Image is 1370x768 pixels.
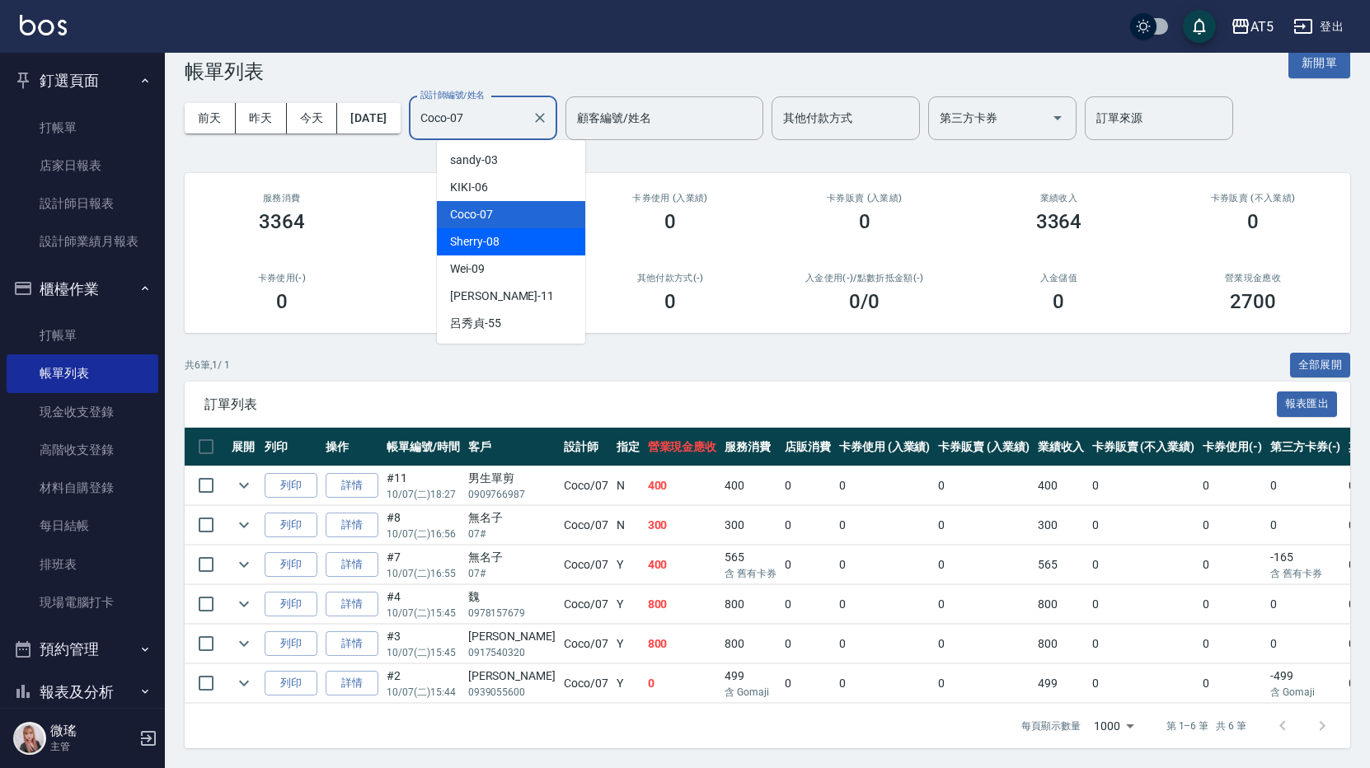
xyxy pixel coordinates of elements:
button: 新開單 [1288,48,1350,78]
button: 今天 [287,103,338,133]
span: Wei -09 [450,260,485,278]
h2: 第三方卡券(-) [399,273,554,283]
td: Y [612,625,644,663]
h3: 0 [1247,210,1259,233]
button: expand row [232,513,256,537]
td: 800 [720,585,781,624]
th: 營業現金應收 [644,428,721,466]
h2: 卡券使用(-) [204,273,359,283]
td: 800 [720,625,781,663]
a: 詳情 [326,671,378,696]
th: 設計師 [560,428,612,466]
h2: 業績收入 [982,193,1137,204]
td: 300 [1034,506,1088,545]
button: 列印 [265,552,317,578]
th: 卡券販賣 (入業績) [934,428,1034,466]
td: 0 [644,664,721,703]
button: save [1183,10,1216,43]
td: #3 [382,625,464,663]
td: #7 [382,546,464,584]
p: 10/07 (二) 16:56 [387,527,460,541]
td: 0 [835,546,935,584]
td: 0 [1266,506,1345,545]
th: 客戶 [464,428,560,466]
h3: 0 [664,210,676,233]
th: 卡券使用 (入業績) [835,428,935,466]
div: 無名子 [468,549,556,566]
a: 詳情 [326,513,378,538]
p: 10/07 (二) 15:44 [387,685,460,700]
a: 現場電腦打卡 [7,583,158,621]
td: Coco /07 [560,466,612,505]
td: 400 [720,466,781,505]
p: 07# [468,527,556,541]
th: 服務消費 [720,428,781,466]
td: 0 [1266,585,1345,624]
button: expand row [232,552,256,577]
a: 每日結帳 [7,507,158,545]
td: 0 [934,466,1034,505]
p: 07# [468,566,556,581]
label: 設計師編號/姓名 [420,89,485,101]
p: 0909766987 [468,487,556,502]
th: 帳單編號/時間 [382,428,464,466]
td: -499 [1266,664,1345,703]
button: 釘選頁面 [7,59,158,102]
td: Coco /07 [560,625,612,663]
td: Coco /07 [560,585,612,624]
p: 10/07 (二) 15:45 [387,606,460,620]
button: AT5 [1224,10,1280,44]
td: 800 [1034,625,1088,663]
td: 0 [781,625,835,663]
td: 0 [1088,546,1199,584]
a: 詳情 [326,592,378,617]
td: 0 [1199,625,1266,663]
p: 每頁顯示數量 [1021,719,1081,733]
th: 卡券使用(-) [1199,428,1266,466]
td: N [612,466,644,505]
p: 含 Gomaji [725,685,776,700]
button: 預約管理 [7,628,158,671]
button: 報表及分析 [7,671,158,714]
div: AT5 [1250,16,1274,37]
a: 設計師日報表 [7,185,158,222]
td: Y [612,585,644,624]
td: Coco /07 [560,506,612,545]
p: 0939055600 [468,685,556,700]
td: 800 [1034,585,1088,624]
a: 打帳單 [7,109,158,147]
th: 第三方卡券(-) [1266,428,1345,466]
h3: 0 [664,290,676,313]
td: 0 [835,664,935,703]
h3: 0 /0 [849,290,880,313]
img: Logo [20,15,67,35]
button: expand row [232,671,256,695]
span: [PERSON_NAME] -11 [450,288,554,305]
td: 0 [835,625,935,663]
button: 列印 [265,473,317,499]
a: 詳情 [326,631,378,657]
td: 499 [720,664,781,703]
span: 呂秀貞 -55 [450,315,501,332]
th: 指定 [612,428,644,466]
p: 含 舊有卡券 [725,566,776,581]
div: 無名子 [468,509,556,527]
a: 材料自購登錄 [7,469,158,507]
button: 昨天 [236,103,287,133]
td: 565 [720,546,781,584]
td: Y [612,664,644,703]
td: 0 [1088,466,1199,505]
h3: 0 [859,210,870,233]
td: #2 [382,664,464,703]
td: 800 [644,585,721,624]
button: 列印 [265,671,317,696]
p: 共 6 筆, 1 / 1 [185,358,230,372]
button: Clear [528,106,551,129]
h2: 入金儲值 [982,273,1137,283]
p: 10/07 (二) 16:55 [387,566,460,581]
p: 主管 [50,739,134,754]
td: 0 [835,466,935,505]
td: 0 [781,585,835,624]
td: Coco /07 [560,546,612,584]
a: 排班表 [7,546,158,583]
